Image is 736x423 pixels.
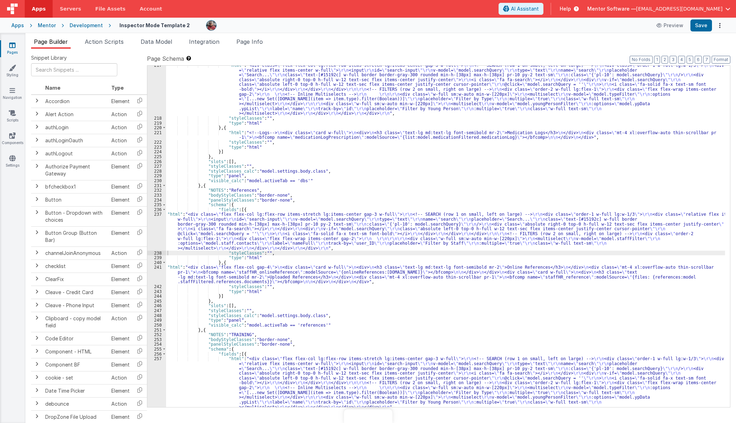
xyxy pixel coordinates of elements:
div: 224 [147,149,166,154]
td: Action [108,371,133,384]
div: 223 [147,145,166,150]
td: Element [108,299,133,312]
td: Element [108,206,133,226]
div: 230 [147,178,166,183]
td: Button - Dropdown with choices [42,206,108,226]
div: 250 [147,323,166,328]
td: Cleave - Phone Input [42,299,108,312]
div: 237 [147,212,166,250]
td: Alert Action [42,108,108,121]
div: 251 [147,328,166,333]
td: Element [108,358,133,371]
button: 2 [661,56,668,64]
button: 1 [654,56,660,64]
td: bfcheckbox1 [42,180,108,193]
div: 232 [147,188,166,193]
span: Action Scripts [85,38,124,45]
td: Button [42,193,108,206]
td: Authorize Payment Gateway [42,160,108,180]
span: Apps [32,5,46,12]
td: Element [108,332,133,345]
td: Clipboard - copy model field [42,312,108,332]
button: 4 [678,56,685,64]
input: Search Snippets ... [31,63,117,76]
td: debounce [42,397,108,410]
span: Snippet Library [31,54,67,61]
button: AI Assistant [499,3,543,15]
td: Action [108,147,133,160]
button: 6 [695,56,702,64]
td: Element [108,180,133,193]
td: Action [108,312,133,332]
div: 228 [147,169,166,174]
td: Action [108,246,133,260]
div: 217 [147,63,166,116]
td: checklist [42,260,108,273]
td: Component BF [42,358,108,371]
div: 231 [147,183,166,188]
div: 218 [147,116,166,121]
td: authLogout [42,147,108,160]
div: 219 [147,121,166,126]
td: Element [108,260,133,273]
td: Element [108,286,133,299]
div: Mentor [38,22,56,29]
div: 226 [147,159,166,164]
div: 249 [147,318,166,323]
h4: Inspector Mode Template 2 [119,23,190,28]
div: 247 [147,308,166,313]
td: Action [108,108,133,121]
td: channelJoinAnonymous [42,246,108,260]
button: Options [715,20,725,30]
span: Page Builder [34,38,68,45]
td: Action [108,134,133,147]
td: Element [108,193,133,206]
div: 244 [147,294,166,299]
td: Element [108,95,133,108]
td: Element [108,384,133,397]
div: 220 [147,125,166,130]
div: Development [70,22,103,29]
span: File Assets [95,5,126,12]
div: 225 [147,154,166,159]
span: Type [111,85,124,91]
span: AI Assistant [511,5,539,12]
span: Help [560,5,571,12]
button: Mentor Software — [EMAIL_ADDRESS][DOMAIN_NAME] [587,5,730,12]
td: Button Group (Button Bar) [42,226,108,246]
td: Action [108,397,133,410]
button: Save [690,19,712,31]
div: 242 [147,284,166,289]
span: Data Model [141,38,172,45]
td: authLogin [42,121,108,134]
div: 239 [147,255,166,260]
div: 245 [147,299,166,304]
div: 246 [147,303,166,308]
div: 238 [147,251,166,256]
td: Accordion [42,95,108,108]
td: Component - HTML [42,345,108,358]
td: Action [108,121,133,134]
div: 252 [147,332,166,337]
span: [EMAIL_ADDRESS][DOMAIN_NAME] [636,5,723,12]
span: Servers [60,5,81,12]
td: Element [108,160,133,180]
td: Element [108,226,133,246]
div: 222 [147,140,166,145]
div: 234 [147,198,166,203]
div: 257 [147,356,166,409]
td: Element [108,345,133,358]
button: 5 [687,56,693,64]
div: 241 [147,265,166,284]
div: 221 [147,130,166,140]
div: 235 [147,202,166,207]
div: 254 [147,342,166,347]
img: eba322066dbaa00baf42793ca2fab581 [206,20,216,30]
span: Name [45,85,60,91]
div: Apps [11,22,24,29]
div: 240 [147,260,166,265]
td: cookie - set [42,371,108,384]
div: 229 [147,173,166,178]
div: 253 [147,337,166,342]
div: 227 [147,164,166,169]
